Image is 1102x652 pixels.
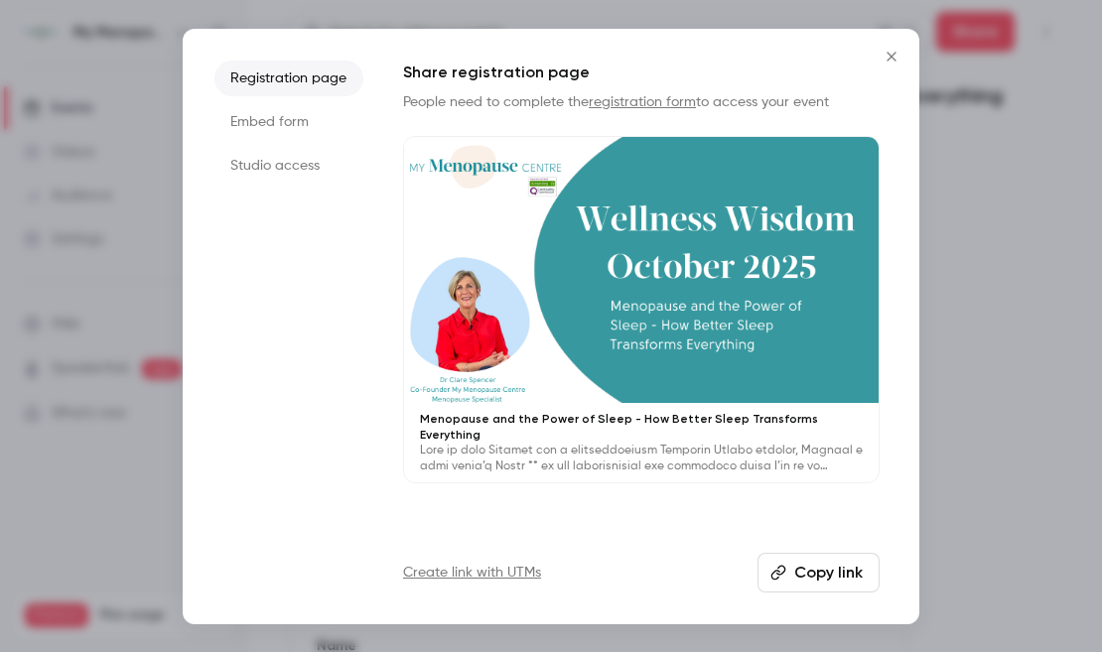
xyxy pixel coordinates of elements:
[403,136,880,484] a: Menopause and the Power of Sleep - How Better Sleep Transforms EverythingLore ip dolo Sitamet con...
[403,61,880,84] h1: Share registration page
[403,92,880,112] p: People need to complete the to access your event
[214,148,363,184] li: Studio access
[214,61,363,96] li: Registration page
[589,95,696,109] a: registration form
[420,443,863,474] p: Lore ip dolo Sitamet con a elitseddoeiusm Temporin Utlabo etdolor, Magnaal e admi venia’q Nostr *...
[214,104,363,140] li: Embed form
[420,411,863,443] p: Menopause and the Power of Sleep - How Better Sleep Transforms Everything
[872,37,911,76] button: Close
[403,563,541,583] a: Create link with UTMs
[758,553,880,592] button: Copy link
